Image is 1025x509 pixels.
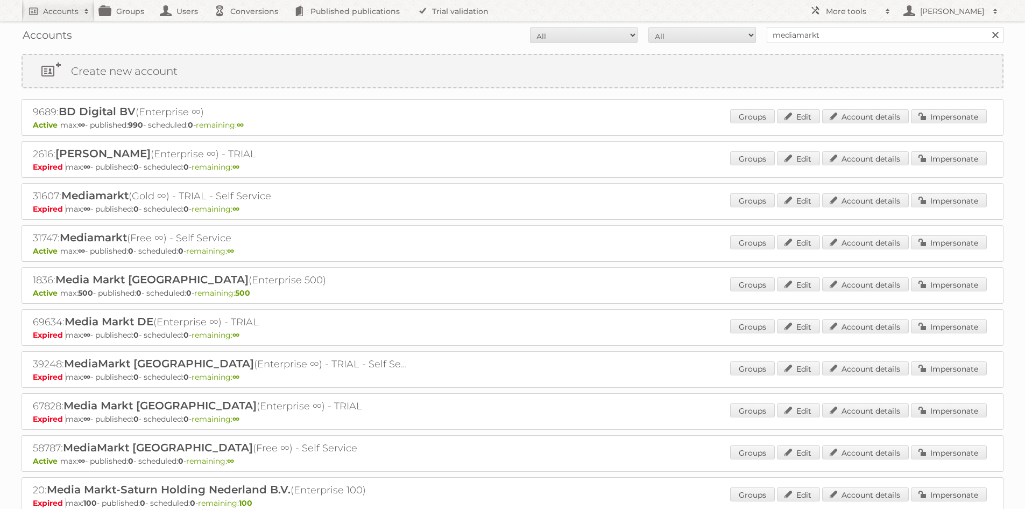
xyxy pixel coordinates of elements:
a: Account details [822,445,909,459]
a: Groups [730,235,775,249]
strong: 0 [136,288,142,298]
strong: ∞ [232,204,239,214]
strong: ∞ [237,120,244,130]
span: remaining: [192,204,239,214]
a: Account details [822,193,909,207]
strong: ∞ [78,120,85,130]
a: Groups [730,445,775,459]
strong: 0 [133,414,139,424]
strong: 0 [128,246,133,256]
p: max: - published: - scheduled: - [33,330,992,340]
a: Edit [777,487,820,501]
strong: ∞ [232,330,239,340]
strong: ∞ [83,330,90,340]
strong: ∞ [83,372,90,382]
span: Media Markt [GEOGRAPHIC_DATA] [63,399,257,412]
strong: ∞ [232,162,239,172]
p: max: - published: - scheduled: - [33,162,992,172]
a: Account details [822,487,909,501]
a: Edit [777,151,820,165]
strong: 0 [183,162,189,172]
span: Media Markt [GEOGRAPHIC_DATA] [55,273,249,286]
a: Groups [730,277,775,291]
span: Media Markt-Saturn Holding Nederland B.V. [47,483,291,496]
strong: ∞ [83,414,90,424]
strong: 990 [128,120,143,130]
span: Media Markt DE [65,315,153,328]
strong: 0 [190,498,195,508]
a: Edit [777,403,820,417]
p: max: - published: - scheduled: - [33,372,992,382]
a: Impersonate [911,193,987,207]
a: Impersonate [911,235,987,249]
span: Active [33,246,60,256]
a: Edit [777,235,820,249]
strong: ∞ [232,414,239,424]
strong: 500 [78,288,93,298]
span: remaining: [186,246,234,256]
a: Groups [730,319,775,333]
h2: 9689: (Enterprise ∞) [33,105,409,119]
span: MediaMarkt [GEOGRAPHIC_DATA] [63,441,253,454]
span: Active [33,120,60,130]
a: Edit [777,109,820,123]
strong: ∞ [227,246,234,256]
span: remaining: [186,456,234,466]
h2: 39248: (Enterprise ∞) - TRIAL - Self Service [33,357,409,371]
strong: ∞ [227,456,234,466]
span: Expired [33,330,66,340]
a: Account details [822,319,909,333]
span: Active [33,288,60,298]
span: Active [33,456,60,466]
span: Expired [33,162,66,172]
a: Groups [730,403,775,417]
strong: 0 [183,330,189,340]
span: Expired [33,414,66,424]
a: Groups [730,193,775,207]
strong: 0 [133,162,139,172]
h2: 1836: (Enterprise 500) [33,273,409,287]
strong: ∞ [232,372,239,382]
strong: 0 [178,246,183,256]
strong: 0 [188,120,193,130]
span: remaining: [198,498,252,508]
a: Edit [777,319,820,333]
a: Account details [822,361,909,375]
span: remaining: [192,414,239,424]
span: remaining: [192,162,239,172]
a: Impersonate [911,403,987,417]
a: Groups [730,151,775,165]
p: max: - published: - scheduled: - [33,246,992,256]
strong: 0 [133,330,139,340]
p: max: - published: - scheduled: - [33,204,992,214]
span: Mediamarkt [60,231,127,244]
a: Impersonate [911,151,987,165]
a: Create new account [23,55,1002,87]
strong: 0 [133,204,139,214]
p: max: - published: - scheduled: - [33,288,992,298]
a: Groups [730,109,775,123]
span: MediaMarkt [GEOGRAPHIC_DATA] [64,357,254,370]
a: Account details [822,277,909,291]
a: Account details [822,403,909,417]
h2: 31747: (Free ∞) - Self Service [33,231,409,245]
span: remaining: [194,288,250,298]
strong: ∞ [78,456,85,466]
a: Edit [777,445,820,459]
strong: 0 [140,498,145,508]
span: remaining: [196,120,244,130]
strong: 0 [133,372,139,382]
strong: 0 [186,288,192,298]
span: Expired [33,372,66,382]
a: Impersonate [911,109,987,123]
strong: 500 [235,288,250,298]
strong: ∞ [83,162,90,172]
a: Groups [730,487,775,501]
span: BD Digital BV [59,105,136,118]
a: Edit [777,193,820,207]
h2: 2616: (Enterprise ∞) - TRIAL [33,147,409,161]
span: remaining: [192,372,239,382]
a: Account details [822,235,909,249]
strong: 0 [178,456,183,466]
a: Impersonate [911,277,987,291]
